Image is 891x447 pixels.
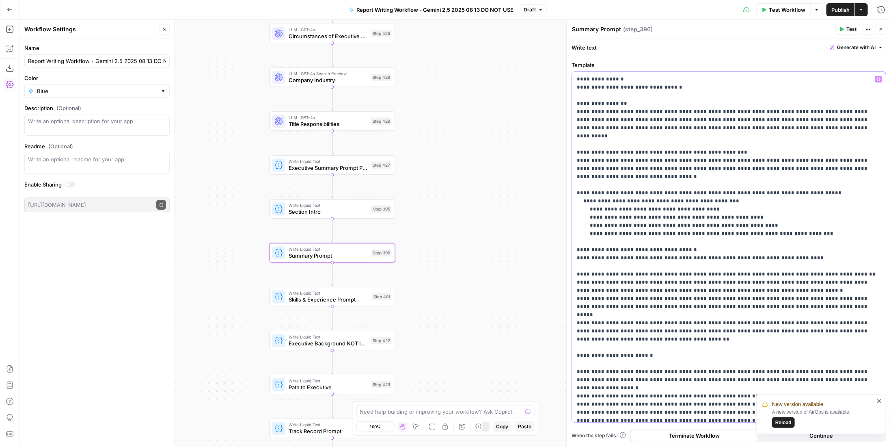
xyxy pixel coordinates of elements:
[289,164,368,172] span: Executive Summary Prompt Primary
[331,306,334,330] g: Edge from step_401 to step_422
[270,111,395,131] div: LLM · GPT-4oTitle ResponsibilitiesStep 429
[24,74,170,82] label: Color
[289,334,368,340] span: Write Liquid Text
[270,419,395,438] div: Write Liquid TextTrack Record PromptStep 397
[24,44,170,52] label: Name
[371,161,392,169] div: Step 427
[289,378,368,384] span: Write Liquid Text
[331,262,334,286] g: Edge from step_396 to step_401
[289,383,368,391] span: Path to Executive
[270,67,395,87] div: LLM · GPT-4o Search PreviewCompany IndustryStep 428
[289,421,368,428] span: Write Liquid Text
[289,427,368,435] span: Track Record Prompt
[270,243,395,263] div: Write Liquid TextSummary PromptStep 396
[24,25,157,33] div: Workflow Settings
[344,3,518,16] button: Report Writing Workflow - Gemini 2.5 2025 08 13 DO NOT USE
[289,120,368,128] span: Title Responsibilities
[772,408,874,428] div: A new version of AirOps is available.
[289,295,369,304] span: Skills & Experience Prompt
[758,429,885,442] button: Continue
[371,74,392,81] div: Step 428
[289,202,368,208] span: Write Liquid Text
[572,25,621,33] textarea: Summary Prompt
[567,39,891,56] div: Write text
[48,142,73,150] span: (Optional)
[496,423,508,430] span: Copy
[669,432,720,440] span: Terminate Workflow
[356,6,513,14] span: Report Writing Workflow - Gemini 2.5 2025 08 13 DO NOT USE
[331,174,334,198] g: Edge from step_427 to step_395
[289,114,368,121] span: LLM · GPT-4o
[515,421,535,432] button: Paste
[877,398,882,404] button: close
[331,394,334,418] g: Edge from step_423 to step_397
[623,25,653,33] span: ( step_396 )
[289,70,368,77] span: LLM · GPT-4o Search Preview
[289,290,369,296] span: Write Liquid Text
[756,3,810,16] button: Test Workflow
[289,76,368,84] span: Company Industry
[24,142,170,150] label: Readme
[371,117,392,125] div: Step 429
[837,44,876,51] span: Generate with AI
[772,417,795,428] button: Reload
[331,218,334,242] g: Edge from step_395 to step_396
[28,57,166,65] input: Untitled
[835,24,860,35] button: Test
[37,87,157,95] input: Blue
[371,249,392,256] div: Step 396
[524,6,536,13] span: Draft
[270,331,395,350] div: Write Liquid TextExecutive Background NOT IN USEStep 422
[769,6,805,14] span: Test Workflow
[331,350,334,374] g: Edge from step_422 to step_423
[289,246,368,252] span: Write Liquid Text
[289,32,368,40] span: Circumstances of Executive CLEAN
[331,130,334,154] g: Edge from step_429 to step_427
[289,252,368,260] span: Summary Prompt
[371,381,392,388] div: Step 423
[289,26,368,33] span: LLM · GPT-4o
[289,208,368,216] span: Section Intro
[371,205,392,213] div: Step 395
[826,3,854,16] button: Publish
[270,199,395,219] div: Write Liquid TextSection IntroStep 395
[24,180,170,189] label: Enable Sharing
[772,400,823,408] span: New version available
[572,61,886,69] label: Template
[371,337,392,344] div: Step 422
[289,339,368,347] span: Executive Background NOT IN USE
[775,419,792,426] span: Reload
[371,30,392,37] div: Step 425
[270,155,395,175] div: Write Liquid TextExecutive Summary Prompt PrimaryStep 427
[270,375,395,394] div: Write Liquid TextPath to ExecutiveStep 423
[809,432,833,440] span: Continue
[56,104,81,112] span: (Optional)
[518,423,531,430] span: Paste
[331,43,334,67] g: Edge from step_425 to step_428
[270,24,395,43] div: LLM · GPT-4oCircumstances of Executive CLEANStep 425
[270,287,395,306] div: Write Liquid TextSkills & Experience PromptStep 401
[370,423,381,430] span: 100%
[331,87,334,111] g: Edge from step_428 to step_429
[493,421,511,432] button: Copy
[520,4,547,15] button: Draft
[826,42,886,53] button: Generate with AI
[846,26,856,33] span: Test
[572,432,626,439] a: When the step fails:
[831,6,850,14] span: Publish
[372,293,392,300] div: Step 401
[24,104,170,112] label: Description
[289,158,368,165] span: Write Liquid Text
